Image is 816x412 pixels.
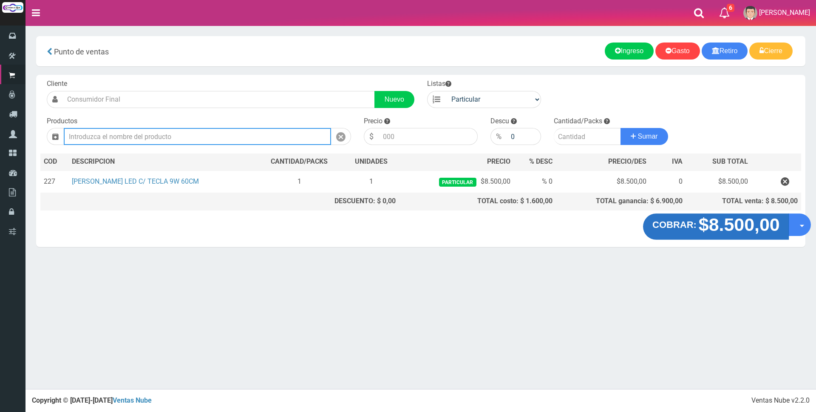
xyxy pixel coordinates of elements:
[427,79,451,89] label: Listas
[650,170,686,193] td: 0
[344,153,399,170] th: UNIDADES
[40,170,68,193] td: 227
[2,2,23,13] img: Logo grande
[712,157,748,167] span: SUB TOTAL
[655,43,700,60] a: Gasto
[490,116,509,126] label: Descu
[749,43,793,60] a: Cierre
[529,157,552,165] span: % DESC
[672,157,683,165] span: IVA
[379,128,478,145] input: 000
[439,178,476,187] span: Particular
[374,91,414,108] a: Nuevo
[638,133,658,140] span: Sumar
[344,170,399,193] td: 1
[40,153,68,170] th: COD
[63,91,375,108] input: Consumidor Final
[702,43,748,60] a: Retiro
[652,220,697,230] strong: COBRAR:
[72,177,199,185] a: [PERSON_NAME] LED C/ TECLA 9W 60CM
[620,128,668,145] button: Sumar
[643,213,789,240] button: COBRAR: $8.500,00
[47,79,67,89] label: Cliente
[402,196,552,206] div: TOTAL costo: $ 1.600,00
[559,196,683,206] div: TOTAL ganancia: $ 6.900,00
[255,170,344,193] td: 1
[113,396,152,404] a: Ventas Nube
[487,157,510,167] span: PRECIO
[490,128,507,145] div: %
[554,128,621,145] input: Cantidad
[698,215,779,235] strong: $8.500,00
[727,4,734,12] span: 6
[84,157,115,165] span: CRIPCION
[54,47,109,56] span: Punto de ventas
[255,153,344,170] th: CANTIDAD/PACKS
[556,170,650,193] td: $8.500,00
[258,196,396,206] div: DESCUENTO: $ 0,00
[47,116,77,126] label: Productos
[64,128,331,145] input: Introduzca el nombre del producto
[32,396,152,404] strong: Copyright © [DATE]-[DATE]
[686,170,751,193] td: $8.500,00
[364,116,382,126] label: Precio
[608,157,646,165] span: PRECIO/DES
[743,6,757,20] img: User Image
[364,128,379,145] div: $
[554,116,602,126] label: Cantidad/Packs
[399,170,514,193] td: $8.500,00
[751,396,810,406] div: Ventas Nube v2.2.0
[759,9,810,17] span: [PERSON_NAME]
[507,128,541,145] input: 000
[605,43,654,60] a: Ingreso
[689,196,798,206] div: TOTAL venta: $ 8.500,00
[514,170,556,193] td: % 0
[68,153,255,170] th: DES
